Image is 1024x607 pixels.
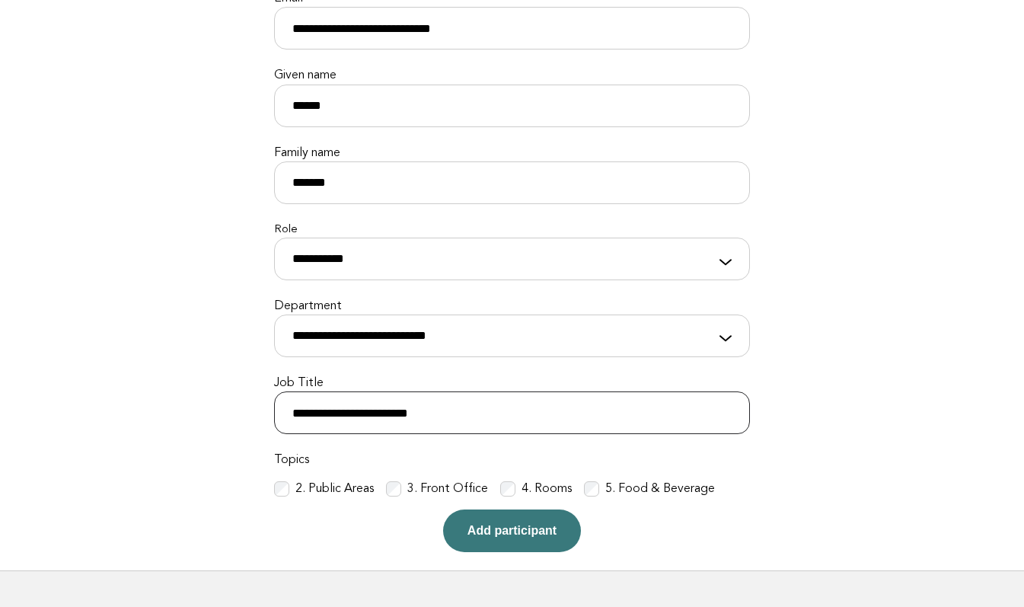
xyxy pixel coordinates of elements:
label: 2. Public Areas [295,481,374,497]
button: Add participant [443,510,581,552]
label: Given name [274,68,750,84]
label: Department [274,299,750,315]
label: Topics [274,452,750,468]
label: 4. Rooms [522,481,572,497]
label: 5. Food & Beverage [605,481,715,497]
label: Family name [274,145,750,161]
label: 3. Front Office [407,481,488,497]
label: Role [274,222,750,238]
label: Job Title [274,375,750,391]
